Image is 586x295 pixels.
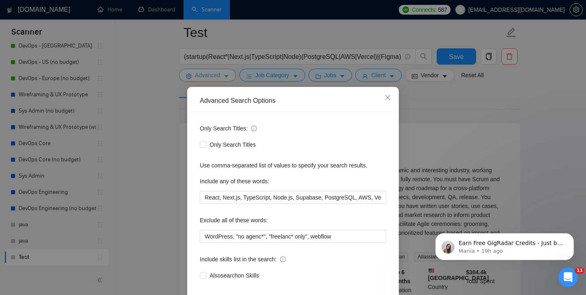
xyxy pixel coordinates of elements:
[280,256,286,262] span: info-circle
[558,267,578,287] iframe: Intercom live chat
[377,87,399,109] button: Close
[200,255,286,264] span: Include skills list in the search:
[200,214,268,227] label: Exclude all of these words:
[206,271,262,280] span: Also search on Skills
[206,140,259,149] span: Only Search Titles
[200,175,269,188] label: Include any of these words:
[385,94,391,101] span: close
[423,216,586,273] iframe: Intercom notifications message
[200,96,386,105] div: Advanced Search Options
[251,126,257,131] span: info-circle
[575,267,584,274] span: 11
[200,161,386,170] div: Use comma-separated list of values to specify your search results.
[200,124,257,133] span: Only Search Titles:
